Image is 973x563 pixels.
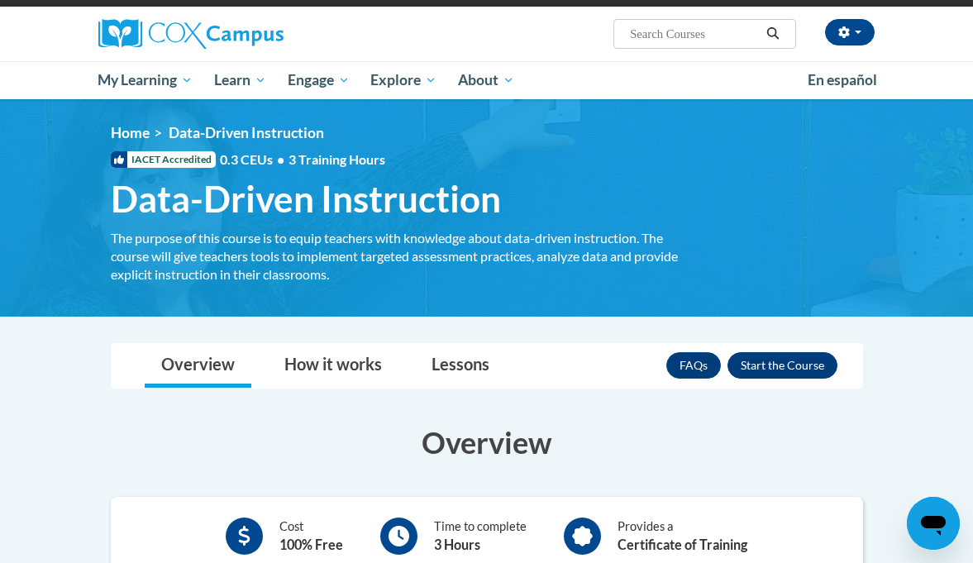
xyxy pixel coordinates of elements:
a: En español [797,63,888,98]
button: Account Settings [825,19,875,45]
span: My Learning [98,70,193,90]
a: Home [111,124,150,141]
span: Learn [214,70,266,90]
a: Cox Campus [98,19,341,49]
button: Search [761,24,785,44]
a: About [447,61,525,99]
a: Explore [360,61,447,99]
input: Search Courses [628,24,761,44]
img: Cox Campus [98,19,284,49]
iframe: Button to launch messaging window [907,497,960,550]
b: Certificate of Training [618,537,747,552]
span: Engage [288,70,350,90]
h3: Overview [111,422,863,463]
div: Main menu [86,61,888,99]
span: About [458,70,514,90]
span: 3 Training Hours [289,151,385,167]
b: 100% Free [279,537,343,552]
a: Lessons [415,344,506,388]
div: Time to complete [434,518,527,555]
b: 3 Hours [434,537,480,552]
a: How it works [268,344,398,388]
span: 0.3 CEUs [220,150,385,169]
div: Cost [279,518,343,555]
div: The purpose of this course is to equip teachers with knowledge about data-driven instruction. The... [111,229,681,284]
a: Overview [145,344,251,388]
span: IACET Accredited [111,151,216,168]
span: • [277,151,284,167]
span: Data-Driven Instruction [111,177,501,221]
span: Data-Driven Instruction [169,124,324,141]
div: Provides a [618,518,747,555]
a: FAQs [666,352,721,379]
a: My Learning [88,61,204,99]
button: Enroll [727,352,837,379]
a: Engage [277,61,360,99]
span: En español [808,71,877,88]
a: Learn [203,61,277,99]
span: Explore [370,70,436,90]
